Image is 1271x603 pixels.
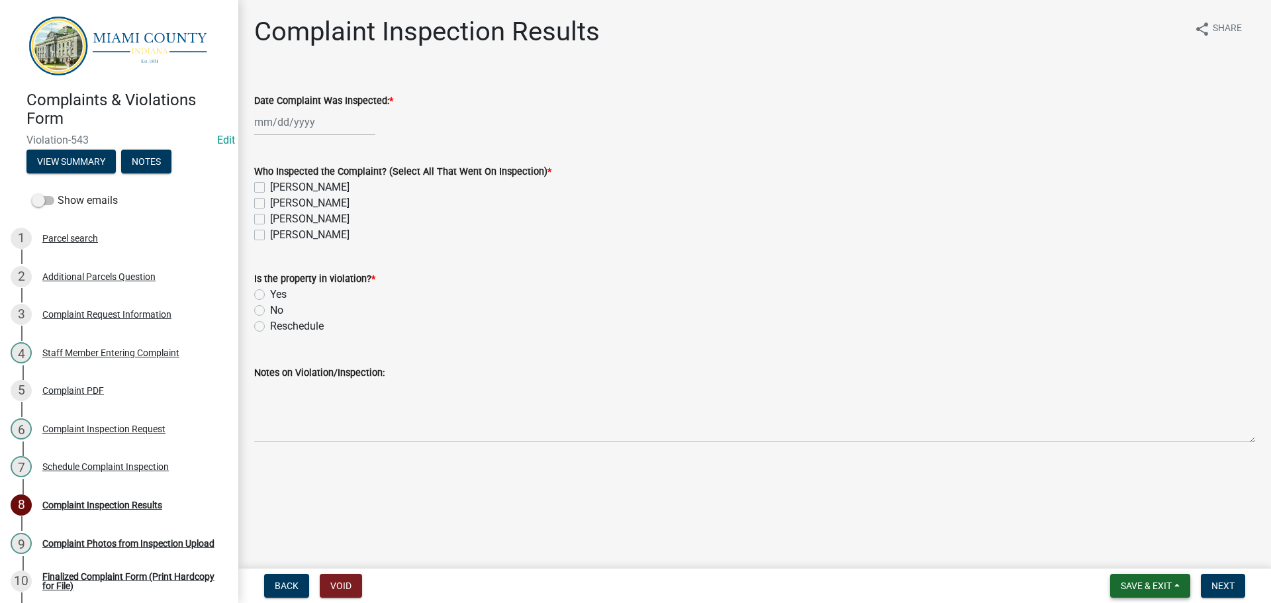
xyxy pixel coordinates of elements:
[121,150,171,173] button: Notes
[254,369,385,378] label: Notes on Violation/Inspection:
[264,574,309,598] button: Back
[26,14,217,77] img: Miami County, Indiana
[1110,574,1190,598] button: Save & Exit
[26,91,228,129] h4: Complaints & Violations Form
[275,580,299,591] span: Back
[270,318,324,334] label: Reschedule
[26,150,116,173] button: View Summary
[11,533,32,554] div: 9
[1184,16,1252,42] button: shareShare
[270,211,350,227] label: [PERSON_NAME]
[11,494,32,516] div: 8
[121,157,171,167] wm-modal-confirm: Notes
[254,16,600,48] h1: Complaint Inspection Results
[270,302,283,318] label: No
[42,500,162,510] div: Complaint Inspection Results
[254,97,393,106] label: Date Complaint Was Inspected:
[254,167,551,177] label: Who Inspected the Complaint? (Select All That Went On Inspection)
[254,109,375,136] input: mm/dd/yyyy
[32,193,118,209] label: Show emails
[1194,21,1210,37] i: share
[1211,580,1235,591] span: Next
[270,227,350,243] label: [PERSON_NAME]
[42,462,169,471] div: Schedule Complaint Inspection
[270,287,287,302] label: Yes
[270,195,350,211] label: [PERSON_NAME]
[217,134,235,146] wm-modal-confirm: Edit Application Number
[11,266,32,287] div: 2
[1121,580,1172,591] span: Save & Exit
[11,304,32,325] div: 3
[270,179,350,195] label: [PERSON_NAME]
[11,228,32,249] div: 1
[42,572,217,590] div: Finalized Complaint Form (Print Hardcopy for File)
[42,348,179,357] div: Staff Member Entering Complaint
[254,275,375,284] label: Is the property in violation?
[11,456,32,477] div: 7
[1213,21,1242,37] span: Share
[26,157,116,167] wm-modal-confirm: Summary
[42,386,104,395] div: Complaint PDF
[11,571,32,592] div: 10
[1201,574,1245,598] button: Next
[11,380,32,401] div: 5
[11,418,32,440] div: 6
[42,539,214,548] div: Complaint Photos from Inspection Upload
[320,574,362,598] button: Void
[42,272,156,281] div: Additional Parcels Question
[26,134,212,146] span: Violation-543
[11,342,32,363] div: 4
[42,424,165,434] div: Complaint Inspection Request
[217,134,235,146] a: Edit
[42,234,98,243] div: Parcel search
[42,310,171,319] div: Complaint Request Information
